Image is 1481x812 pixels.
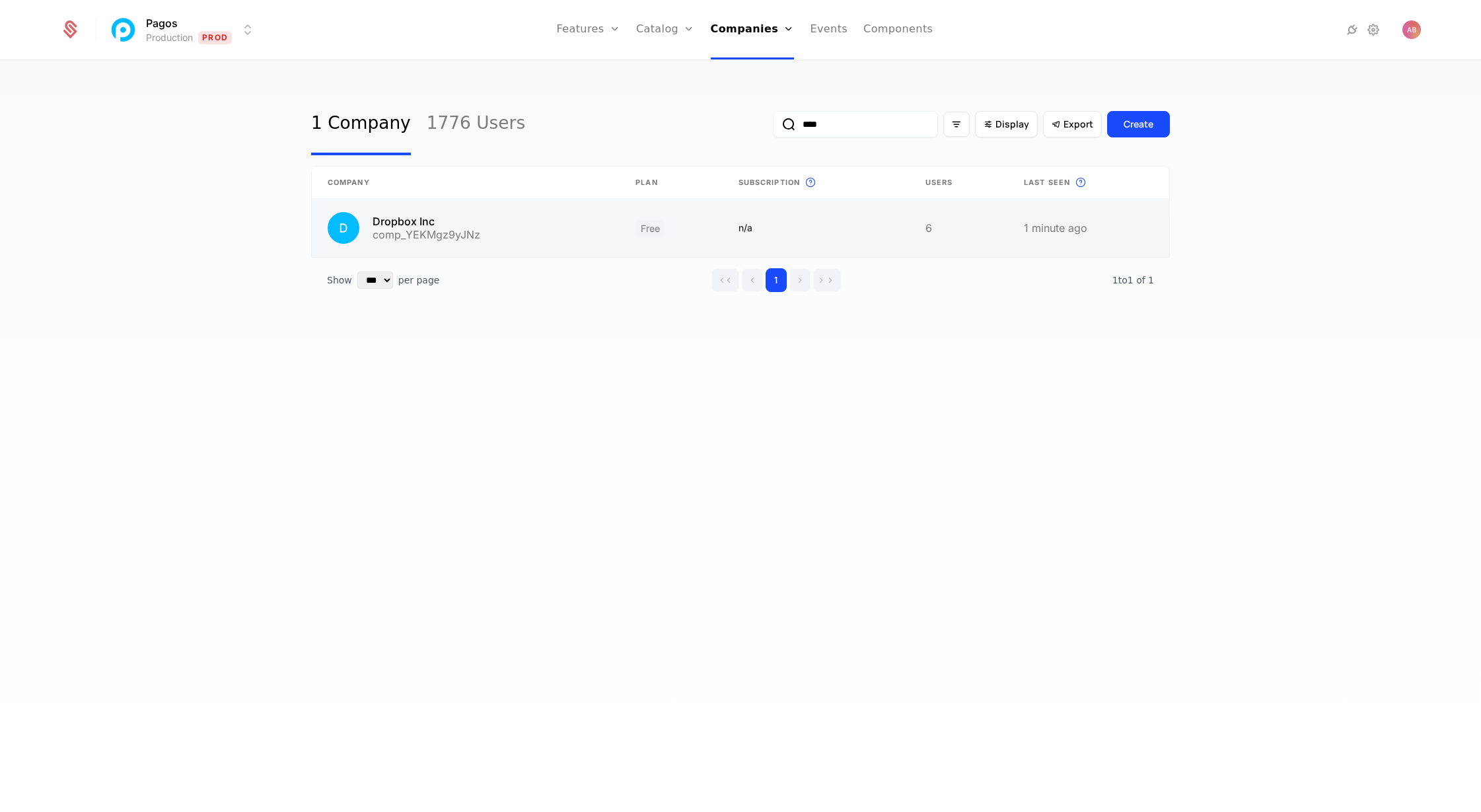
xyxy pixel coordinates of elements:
button: Go to page 1 [766,268,787,292]
span: 1 [1112,275,1154,285]
button: Go to first page [711,268,739,292]
button: Go to previous page [742,268,763,292]
div: Production [146,31,193,44]
span: Subscription [739,177,800,188]
div: Table pagination [311,258,1170,303]
div: Create [1124,118,1153,131]
button: Export [1043,111,1102,137]
span: Display [995,118,1029,131]
button: Display [975,111,1038,137]
button: Go to last page [813,268,841,292]
span: Last seen [1024,177,1070,188]
div: Page navigation [711,268,841,292]
span: 1 to 1 of [1112,275,1148,285]
span: Prod [198,31,232,44]
a: 1 Company [311,93,411,155]
a: Integrations [1344,22,1360,38]
a: Settings [1365,22,1381,38]
img: Andy Barker [1402,20,1421,39]
button: Filter options [943,112,970,137]
button: Create [1107,111,1170,137]
button: Go to next page [789,268,811,292]
img: Pagos [108,14,139,46]
a: 1776 Users [427,93,525,155]
span: Pagos [146,15,178,31]
span: per page [398,274,440,287]
th: Plan [620,166,722,199]
th: Company [312,166,620,199]
span: Export [1064,118,1093,131]
button: Open user button [1402,20,1421,39]
span: Show [327,274,352,287]
select: Select page size [357,272,393,289]
th: Users [910,166,1009,199]
button: Select environment [112,15,256,44]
